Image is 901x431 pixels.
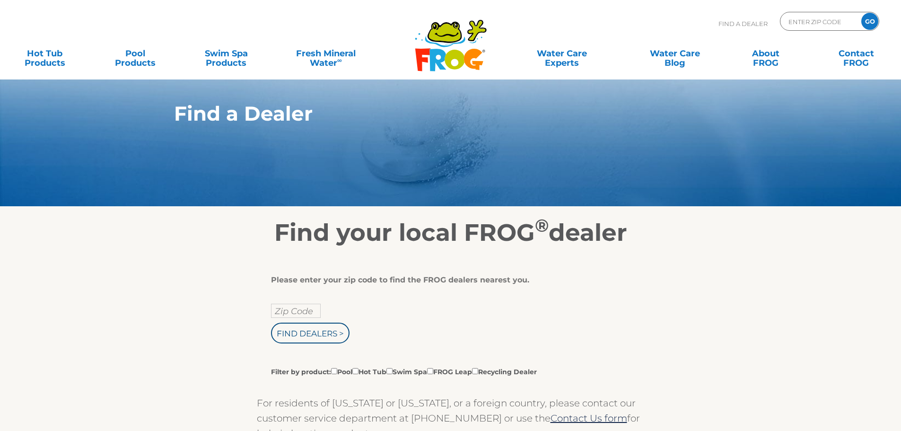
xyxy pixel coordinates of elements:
[427,368,433,374] input: Filter by product:PoolHot TubSwim SpaFROG LeapRecycling Dealer
[174,102,683,125] h1: Find a Dealer
[352,368,359,374] input: Filter by product:PoolHot TubSwim SpaFROG LeapRecycling Dealer
[551,413,627,424] a: Contact Us form
[160,219,742,247] h2: Find your local FROG dealer
[861,13,878,30] input: GO
[337,56,342,64] sup: ∞
[386,368,393,374] input: Filter by product:PoolHot TubSwim SpaFROG LeapRecycling Dealer
[730,44,801,63] a: AboutFROG
[100,44,171,63] a: PoolProducts
[281,44,370,63] a: Fresh MineralWater∞
[821,44,892,63] a: ContactFROG
[271,323,350,343] input: Find Dealers >
[787,15,851,28] input: Zip Code Form
[271,366,537,377] label: Filter by product: Pool Hot Tub Swim Spa FROG Leap Recycling Dealer
[718,12,768,35] p: Find A Dealer
[9,44,80,63] a: Hot TubProducts
[639,44,710,63] a: Water CareBlog
[535,215,549,236] sup: ®
[505,44,619,63] a: Water CareExperts
[331,368,337,374] input: Filter by product:PoolHot TubSwim SpaFROG LeapRecycling Dealer
[472,368,478,374] input: Filter by product:PoolHot TubSwim SpaFROG LeapRecycling Dealer
[271,275,623,285] div: Please enter your zip code to find the FROG dealers nearest you.
[191,44,262,63] a: Swim SpaProducts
